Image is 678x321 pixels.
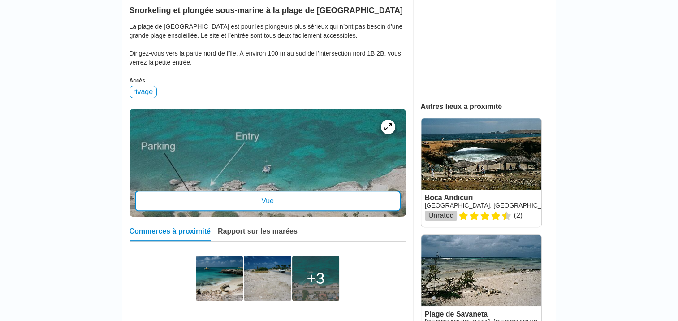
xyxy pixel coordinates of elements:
div: rivage [130,86,157,98]
div: 3 [307,269,324,287]
div: Accès [130,78,406,84]
div: Rapport sur les marées [218,227,298,241]
h2: Snorkeling et plongée sous-marine à la plage de [GEOGRAPHIC_DATA] [130,0,406,15]
div: Commerces à proximité [130,227,211,241]
div: La plage de [GEOGRAPHIC_DATA] est pour les plongeurs plus sérieux qui n’ont pas besoin d’une gran... [130,22,406,67]
img: Parking sur la parcelle de sable juste à côté de la route principale. [244,256,291,301]
a: Plan d’entréeVue [130,109,406,217]
div: Autres lieux à proximité [421,103,556,111]
img: Une fois que vous avez descendu l’entrée sablonneuse, vous constaterez qu’elle reste plutôt peu p... [196,256,243,301]
div: Vue [135,191,401,211]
